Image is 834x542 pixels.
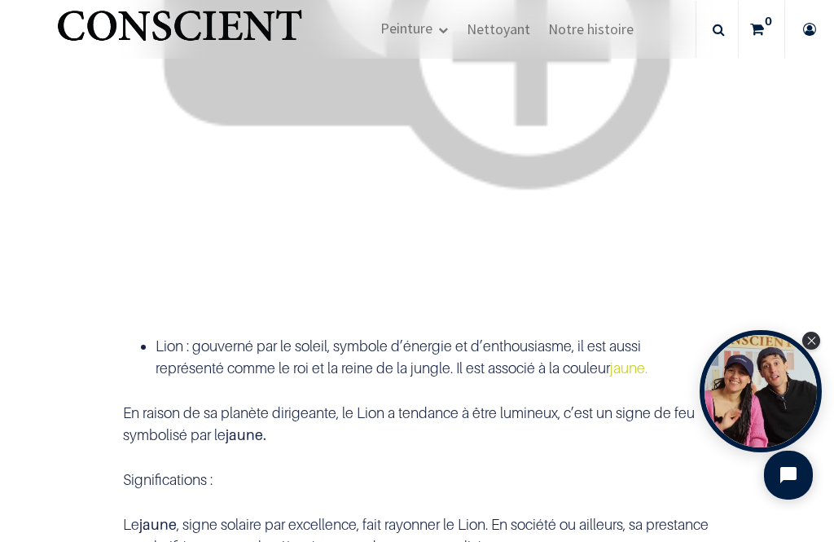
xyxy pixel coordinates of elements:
[380,19,432,37] span: Peinture
[123,402,711,446] p: En raison de sa planète dirigeante, le Lion a tendance à être lumineux, c’est un signe de feu sym...
[548,20,634,38] span: Notre histoire
[54,1,305,65] img: Conscient
[226,426,266,443] b: jaune.
[610,359,647,377] font: jaune.
[802,332,820,350] div: Close Tolstoy widget
[700,330,822,452] div: Open Tolstoy widget
[700,330,822,452] div: Tolstoy bubble widget
[750,437,827,513] iframe: Tidio Chat
[156,337,164,355] span: L
[123,469,711,491] p: Significations :
[739,1,784,58] a: 0
[700,330,822,452] div: Open Tolstoy
[139,516,177,533] b: jaune
[761,13,776,29] sup: 0
[156,335,711,379] p: ion : gouverné par le soleil, symbole d’énergie et d’enthousiasme, il est aussi représenté comme ...
[467,20,530,38] span: Nettoyant
[54,1,305,65] span: Logo of Conscient
[54,1,305,58] a: Logo of Conscient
